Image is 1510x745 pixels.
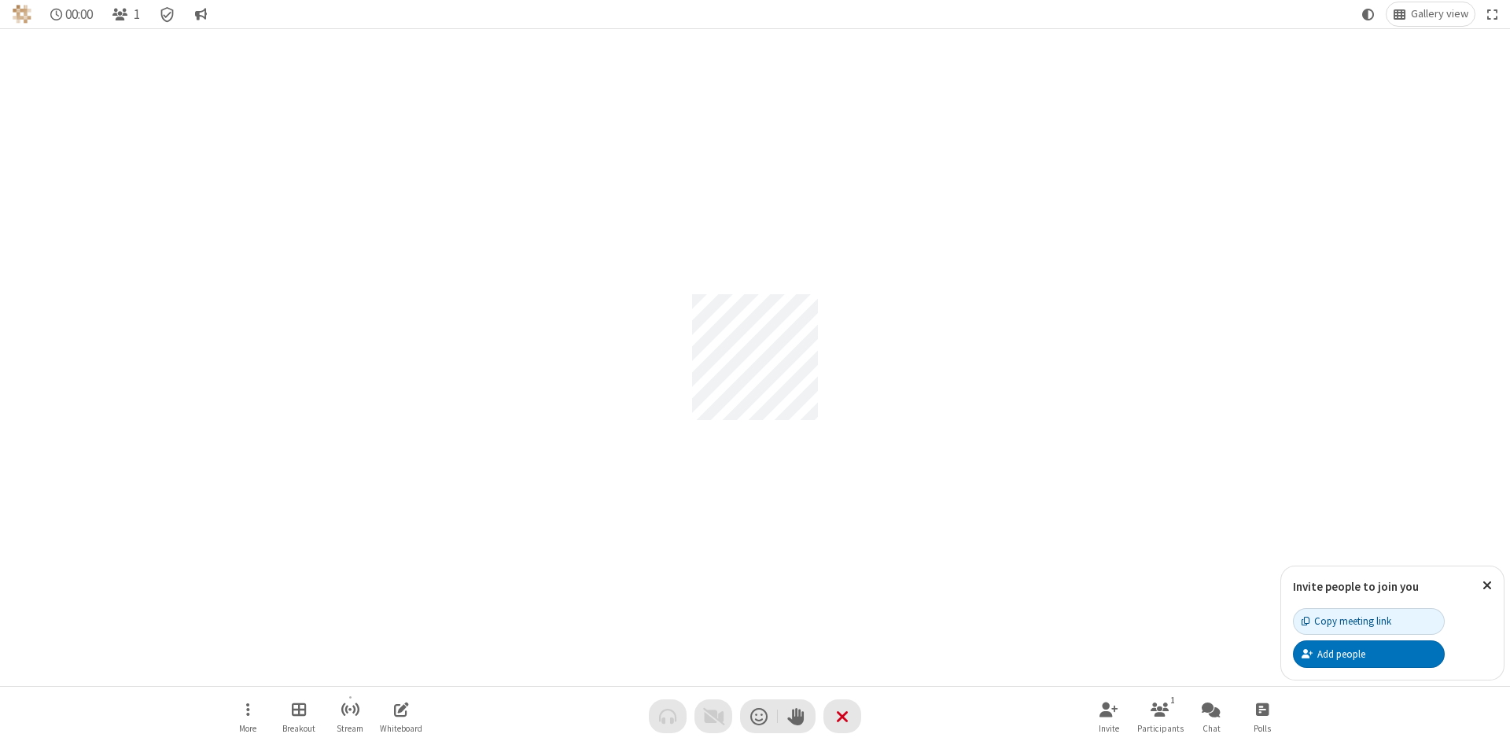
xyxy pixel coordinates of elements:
[1239,694,1286,739] button: Open poll
[377,694,425,739] button: Open shared whiteboard
[105,2,146,26] button: Open participant list
[380,724,422,733] span: Whiteboard
[694,699,732,733] button: Video
[1099,724,1119,733] span: Invite
[1387,2,1475,26] button: Change layout
[1136,694,1184,739] button: Open participant list
[1356,2,1381,26] button: Using system theme
[1293,579,1419,594] label: Invite people to join you
[1202,724,1221,733] span: Chat
[1411,8,1468,20] span: Gallery view
[1188,694,1235,739] button: Open chat
[1302,614,1391,629] div: Copy meeting link
[778,699,816,733] button: Raise hand
[1293,640,1445,667] button: Add people
[1254,724,1271,733] span: Polls
[326,694,374,739] button: Start streaming
[649,699,687,733] button: Audio problem - check your Internet connection or call by phone
[1085,694,1132,739] button: Invite participants (Alt+I)
[224,694,271,739] button: Open menu
[239,724,256,733] span: More
[1137,724,1184,733] span: Participants
[337,724,363,733] span: Stream
[134,7,140,22] span: 1
[1471,566,1504,605] button: Close popover
[44,2,100,26] div: Timer
[740,699,778,733] button: Send a reaction
[275,694,322,739] button: Manage Breakout Rooms
[282,724,315,733] span: Breakout
[65,7,93,22] span: 00:00
[188,2,213,26] button: Conversation
[13,5,31,24] img: QA Selenium DO NOT DELETE OR CHANGE
[153,2,182,26] div: Meeting details Encryption enabled
[1293,608,1445,635] button: Copy meeting link
[823,699,861,733] button: End or leave meeting
[1166,693,1180,707] div: 1
[1481,2,1504,26] button: Fullscreen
